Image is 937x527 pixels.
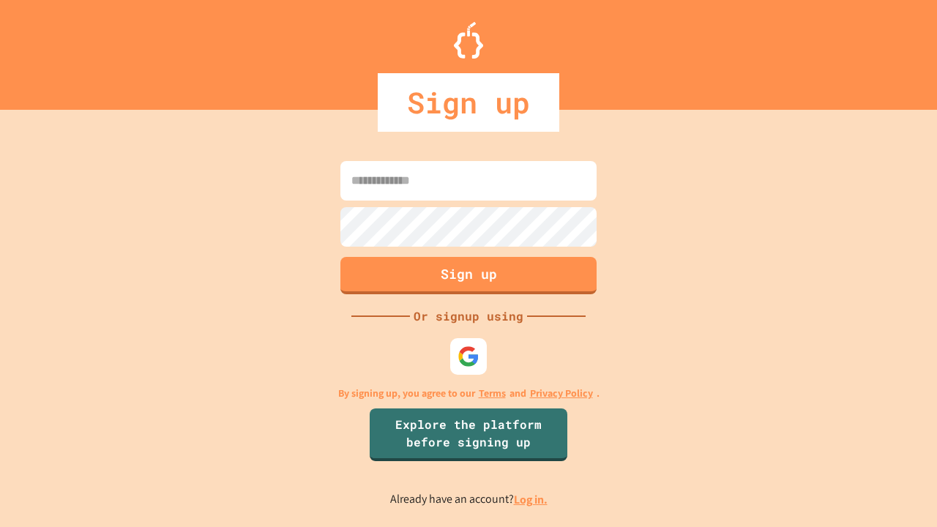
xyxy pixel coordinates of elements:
[454,22,483,59] img: Logo.svg
[370,408,567,461] a: Explore the platform before signing up
[458,345,479,367] img: google-icon.svg
[338,386,600,401] p: By signing up, you agree to our and .
[514,492,548,507] a: Log in.
[410,307,527,325] div: Or signup using
[530,386,593,401] a: Privacy Policy
[390,490,548,509] p: Already have an account?
[479,386,506,401] a: Terms
[378,73,559,132] div: Sign up
[340,257,597,294] button: Sign up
